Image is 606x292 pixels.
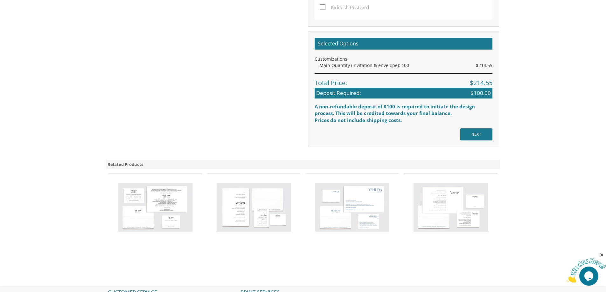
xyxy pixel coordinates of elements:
input: NEXT [460,128,492,140]
img: Bar Mitzvah Invitation Style 15 [118,183,192,232]
div: Total Price: [315,73,492,88]
span: Kiddush Postcard [320,3,369,11]
span: $214.55 [476,62,492,69]
div: Related Products [106,160,500,169]
iframe: chat widget [567,252,606,282]
span: $100.00 [470,89,491,97]
img: Bar Mitzvah Invitation Style 18 [315,183,390,232]
div: Deposit Required: [315,88,492,98]
div: A non-refundable deposit of $100 is required to initiate the design process. This will be credite... [315,103,492,117]
div: Customizations: [315,56,492,62]
h2: Selected Options [315,38,492,50]
div: Main Quantity (invitation & envelope): 100 [319,62,492,69]
img: Bar Mitzvah Invitation Style 19 [414,183,488,232]
div: Prices do not include shipping costs. [315,117,492,124]
span: $214.55 [470,78,492,88]
img: Bar Mitzvah Invitation Style 16 [217,183,291,232]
